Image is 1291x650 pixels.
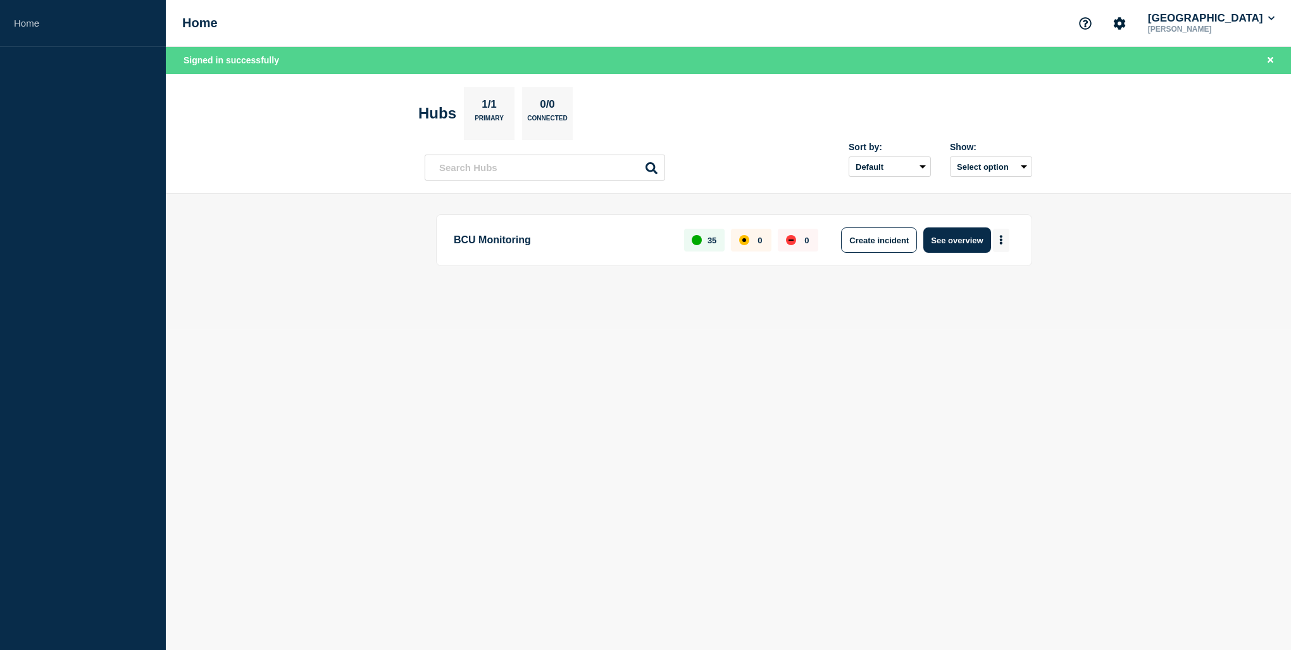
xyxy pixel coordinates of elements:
[477,98,502,115] p: 1/1
[950,142,1032,152] div: Show:
[535,98,560,115] p: 0/0
[692,235,702,245] div: up
[1145,12,1277,25] button: [GEOGRAPHIC_DATA]
[923,227,990,253] button: See overview
[786,235,796,245] div: down
[1263,53,1278,68] button: Close banner
[1106,10,1133,37] button: Account settings
[993,229,1009,252] button: More actions
[758,236,762,245] p: 0
[1072,10,1099,37] button: Support
[849,156,931,177] select: Sort by
[182,16,218,30] h1: Home
[1145,25,1277,34] p: [PERSON_NAME]
[804,236,809,245] p: 0
[418,105,456,122] h2: Hubs
[950,156,1032,177] button: Select option
[475,115,504,128] p: Primary
[849,142,931,152] div: Sort by:
[527,115,567,128] p: Connected
[841,227,917,253] button: Create incident
[454,227,670,253] p: BCU Monitoring
[708,236,716,245] p: 35
[184,55,279,65] span: Signed in successfully
[425,155,665,181] input: Search Hubs
[739,235,749,245] div: affected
